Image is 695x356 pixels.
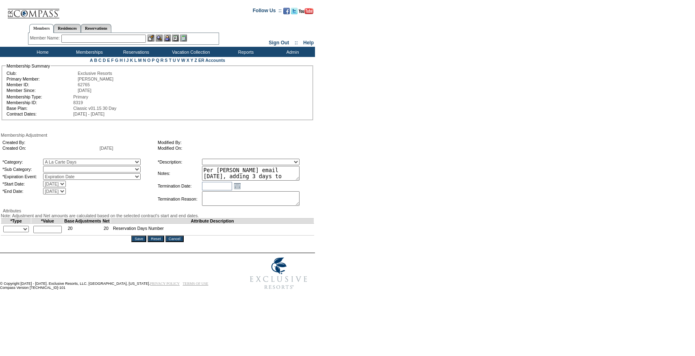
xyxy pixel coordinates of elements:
[1,208,314,213] div: Attributes
[303,40,314,46] a: Help
[1,133,314,138] div: Membership Adjustment
[7,71,77,76] td: Club:
[159,47,222,57] td: Vacation Collection
[54,24,81,33] a: Residences
[161,58,164,63] a: R
[73,106,116,111] span: Classic v01.15 30 Day
[222,47,268,57] td: Reports
[295,40,298,46] span: ::
[75,218,102,224] td: Adjustments
[148,35,154,41] img: b_edit.gif
[268,47,315,57] td: Admin
[253,7,282,17] td: Follow Us ::
[111,224,314,236] td: Reservation Days Number
[183,282,208,286] a: TERMS OF USE
[1,218,31,224] td: *Type
[299,10,313,15] a: Subscribe to our YouTube Channel
[165,58,167,63] a: S
[98,58,102,63] a: C
[94,58,97,63] a: B
[90,58,93,63] a: A
[78,88,91,93] span: [DATE]
[119,58,123,63] a: H
[7,2,60,19] img: Compass Home
[31,218,64,224] td: *Value
[64,218,75,224] td: Base
[138,58,142,63] a: M
[73,100,83,105] span: 8319
[143,58,146,63] a: N
[64,224,75,236] td: 20
[7,82,77,87] td: Member ID:
[198,58,225,63] a: ER Accounts
[291,10,298,15] a: Follow us on Twitter
[103,58,106,63] a: D
[194,58,197,63] a: Z
[100,146,113,151] span: [DATE]
[7,106,72,111] td: Base Plan:
[148,236,164,242] input: Reset
[242,253,315,294] img: Exclusive Resorts
[6,63,51,68] legend: Membership Summary
[2,140,99,145] td: Created By:
[7,111,72,116] td: Contract Dates:
[191,58,193,63] a: Y
[2,146,99,151] td: Created On:
[111,58,114,63] a: F
[7,88,77,93] td: Member Since:
[78,82,90,87] span: 62765
[29,24,54,33] a: Members
[7,100,72,105] td: Membership ID:
[130,58,133,63] a: K
[158,181,201,190] td: Termination Date:
[172,35,179,41] img: Reservations
[2,159,42,165] td: *Category:
[112,47,159,57] td: Reservations
[299,8,313,14] img: Subscribe to our YouTube Channel
[107,58,110,63] a: E
[158,166,201,181] td: Notes:
[181,58,185,63] a: W
[164,35,171,41] img: Impersonate
[78,76,113,81] span: [PERSON_NAME]
[102,224,111,236] td: 20
[169,58,172,63] a: T
[73,94,88,99] span: Primary
[126,58,129,63] a: J
[2,166,42,173] td: *Sub Category:
[7,76,77,81] td: Primary Member:
[156,58,159,63] a: Q
[177,58,180,63] a: V
[1,213,314,218] div: Note: Adjustment and Net amounts are calculated based on the selected contract's start and end da...
[73,111,104,116] span: [DATE] - [DATE]
[233,181,242,190] a: Open the calendar popup.
[2,173,42,180] td: *Expiration Event:
[173,58,176,63] a: U
[78,71,112,76] span: Exclusive Resorts
[102,218,111,224] td: Net
[2,188,42,194] td: *End Date:
[2,181,42,187] td: *Start Date:
[131,236,146,242] input: Save
[65,47,112,57] td: Memberships
[165,236,184,242] input: Cancel
[202,166,300,181] textarea: Per [PERSON_NAME] email [DATE], adding 3 days to 25/26.
[134,58,137,63] a: L
[81,24,111,33] a: Reservations
[291,8,298,14] img: Follow us on Twitter
[152,58,155,63] a: P
[18,47,65,57] td: Home
[158,146,310,151] td: Modified On:
[283,10,290,15] a: Become our fan on Facebook
[158,159,201,165] td: *Description:
[187,58,189,63] a: X
[147,58,150,63] a: O
[30,35,61,41] div: Member Name:
[115,58,118,63] a: G
[111,218,314,224] td: Attribute Description
[156,35,163,41] img: View
[7,94,72,99] td: Membership Type:
[124,58,125,63] a: I
[158,140,310,145] td: Modified By:
[180,35,187,41] img: b_calculator.gif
